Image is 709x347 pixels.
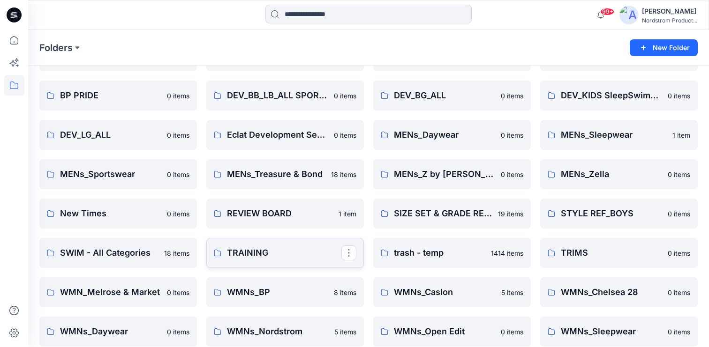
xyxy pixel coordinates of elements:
a: REVIEW BOARD1 item [206,199,364,229]
a: DEV_KIDS SleepSwimUnderwear_ALL0 items [540,81,698,111]
p: 0 items [668,209,690,219]
a: SIZE SET & GRADE REVIEWS19 items [373,199,531,229]
p: STYLE REF_BOYS [561,207,662,220]
p: TRIMS [561,246,662,259]
p: MENs_Sleepwear [561,128,667,141]
p: 18 items [164,248,189,258]
a: WMN_Melrose & Market0 items [39,277,197,307]
p: 0 items [167,91,189,101]
p: MENs_Daywear [394,128,495,141]
p: 0 items [501,130,523,140]
a: DEV_BG_ALL0 items [373,81,531,111]
p: MENs_Treasure & Bond [227,168,325,181]
p: 18 items [331,170,356,179]
p: SWIM - All Categories [60,246,158,259]
a: MENs_Sleepwear1 item [540,120,698,150]
p: MENs_Sportswear [60,168,161,181]
p: WMN_Melrose & Market [60,286,161,299]
p: DEV_BG_ALL [394,89,495,102]
p: DEV_LG_ALL [60,128,161,141]
p: 1414 items [491,248,523,258]
p: 0 items [167,288,189,297]
a: STYLE REF_BOYS0 items [540,199,698,229]
a: WMNs_Nordstrom5 items [206,317,364,347]
p: 0 items [501,327,523,337]
a: SWIM - All Categories18 items [39,238,197,268]
p: 5 items [501,288,523,297]
p: 0 items [167,209,189,219]
a: WMNs_Open Edit0 items [373,317,531,347]
p: 0 items [668,327,690,337]
a: DEV_BB_LB_ALL SPORTSWEAR0 items [206,81,364,111]
p: 0 items [668,91,690,101]
p: WMNs_Sleepwear [561,325,662,338]
p: 0 items [334,91,356,101]
p: WMNs_Caslon [394,286,496,299]
p: DEV_KIDS SleepSwimUnderwear_ALL [561,89,662,102]
p: Eclat Development Seasons [227,128,328,141]
p: REVIEW BOARD [227,207,333,220]
p: WMNs_Daywear [60,325,161,338]
button: New Folder [630,39,698,56]
a: BP PRIDE0 items [39,81,197,111]
p: 0 items [167,130,189,140]
a: DEV_LG_ALL0 items [39,120,197,150]
p: WMNs_Chelsea 28 [561,286,662,299]
p: 1 item [672,130,690,140]
a: WMNs_Sleepwear0 items [540,317,698,347]
a: MENs_Daywear0 items [373,120,531,150]
p: 0 items [501,170,523,179]
p: BP PRIDE [60,89,161,102]
span: 99+ [600,8,614,15]
p: MENs_Z by [PERSON_NAME] [394,168,495,181]
a: WMNs_BP8 items [206,277,364,307]
a: WMNs_Chelsea 280 items [540,277,698,307]
a: TRIMS0 items [540,238,698,268]
a: trash - temp1414 items [373,238,531,268]
p: New Times [60,207,161,220]
p: trash - temp [394,246,485,259]
p: 1 item [339,209,356,219]
p: 0 items [501,91,523,101]
p: 8 items [334,288,356,297]
a: WMNs_Daywear0 items [39,317,197,347]
a: New Times0 items [39,199,197,229]
a: MENs_Z by [PERSON_NAME]0 items [373,159,531,189]
a: Eclat Development Seasons0 items [206,120,364,150]
a: MENs_Treasure & Bond18 items [206,159,364,189]
p: 19 items [498,209,523,219]
a: WMNs_Caslon5 items [373,277,531,307]
img: avatar [619,6,638,24]
p: 0 items [167,170,189,179]
p: DEV_BB_LB_ALL SPORTSWEAR [227,89,328,102]
a: MENs_Sportswear0 items [39,159,197,189]
p: WMNs_Open Edit [394,325,495,338]
a: Folders [39,41,73,54]
p: 0 items [668,170,690,179]
div: Nordstrom Product... [642,17,697,24]
div: [PERSON_NAME] [642,6,697,17]
p: SIZE SET & GRADE REVIEWS [394,207,492,220]
p: TRAINING [227,246,341,259]
a: TRAINING [206,238,364,268]
p: 0 items [167,327,189,337]
p: MENs_Zella [561,168,662,181]
p: 5 items [334,327,356,337]
p: 0 items [334,130,356,140]
a: MENs_Zella0 items [540,159,698,189]
p: 0 items [668,248,690,258]
p: 0 items [668,288,690,297]
p: WMNs_BP [227,286,328,299]
p: WMNs_Nordstrom [227,325,329,338]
